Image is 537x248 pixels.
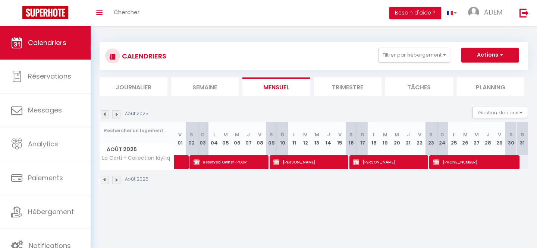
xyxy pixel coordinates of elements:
abbr: S [429,131,433,138]
th: 10 [277,122,289,155]
abbr: M [463,131,468,138]
th: 29 [494,122,505,155]
button: Gestion des prix [472,107,528,118]
th: 21 [402,122,414,155]
abbr: D [361,131,364,138]
abbr: S [509,131,513,138]
th: 28 [483,122,494,155]
th: 07 [243,122,254,155]
p: Août 2025 [125,110,148,117]
span: [PHONE_NUMBER] [433,155,518,169]
th: 14 [323,122,334,155]
abbr: S [349,131,353,138]
p: Août 2025 [125,176,148,183]
li: Mensuel [242,77,310,96]
th: 22 [414,122,425,155]
th: 11 [288,122,300,155]
th: 05 [220,122,232,155]
abbr: V [418,131,421,138]
li: Tâches [385,77,453,96]
h3: CALENDRIERS [120,48,166,64]
th: 31 [516,122,528,155]
abbr: D [440,131,444,138]
li: Trimestre [314,77,382,96]
abbr: M [395,131,399,138]
th: 04 [208,122,220,155]
span: Réservations [28,71,71,81]
th: 13 [311,122,323,155]
abbr: M [315,131,319,138]
abbr: M [223,131,228,138]
abbr: V [258,131,261,138]
span: Chercher [114,8,139,16]
button: Besoin d'aide ? [389,7,441,19]
abbr: L [213,131,216,138]
th: 19 [380,122,391,155]
abbr: J [247,131,250,138]
span: [PERSON_NAME] [273,155,346,169]
span: Reserved Owner-POUR [194,155,267,169]
span: ADEM [484,7,502,17]
span: Calendriers [28,38,66,47]
button: Filtrer par hébergement [379,48,450,63]
abbr: J [407,131,410,138]
abbr: J [327,131,330,138]
abbr: M [383,131,387,138]
span: La Corti - Collection Idylliq [101,155,170,161]
th: 02 [186,122,197,155]
abbr: V [178,131,182,138]
abbr: D [201,131,205,138]
abbr: L [293,131,295,138]
th: 17 [357,122,368,155]
img: ... [468,7,479,18]
th: 26 [459,122,471,155]
abbr: V [498,131,501,138]
th: 09 [266,122,277,155]
span: Août 2025 [100,144,174,155]
th: 01 [175,122,186,155]
th: 15 [334,122,346,155]
abbr: J [487,131,490,138]
th: 18 [368,122,380,155]
abbr: M [235,131,239,138]
span: [PERSON_NAME] [353,155,426,169]
abbr: S [270,131,273,138]
abbr: D [521,131,524,138]
li: Planning [457,77,525,96]
span: Analytics [28,139,58,149]
th: 16 [345,122,357,155]
th: 30 [505,122,517,155]
button: Actions [461,48,519,63]
li: Semaine [171,77,239,96]
th: 23 [425,122,437,155]
li: Journalier [100,77,167,96]
abbr: D [281,131,285,138]
input: Rechercher un logement... [104,124,170,137]
th: 24 [437,122,448,155]
th: 06 [231,122,243,155]
span: Messages [28,105,62,115]
th: 25 [448,122,460,155]
img: logout [519,8,529,18]
th: 12 [300,122,311,155]
span: Paiements [28,173,63,182]
th: 03 [197,122,209,155]
img: Super Booking [22,6,68,19]
abbr: V [338,131,342,138]
th: 08 [254,122,266,155]
abbr: M [474,131,479,138]
abbr: L [373,131,375,138]
th: 27 [471,122,483,155]
abbr: L [453,131,455,138]
abbr: M [303,131,308,138]
abbr: S [190,131,193,138]
th: 20 [391,122,403,155]
span: Hébergement [28,207,74,216]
